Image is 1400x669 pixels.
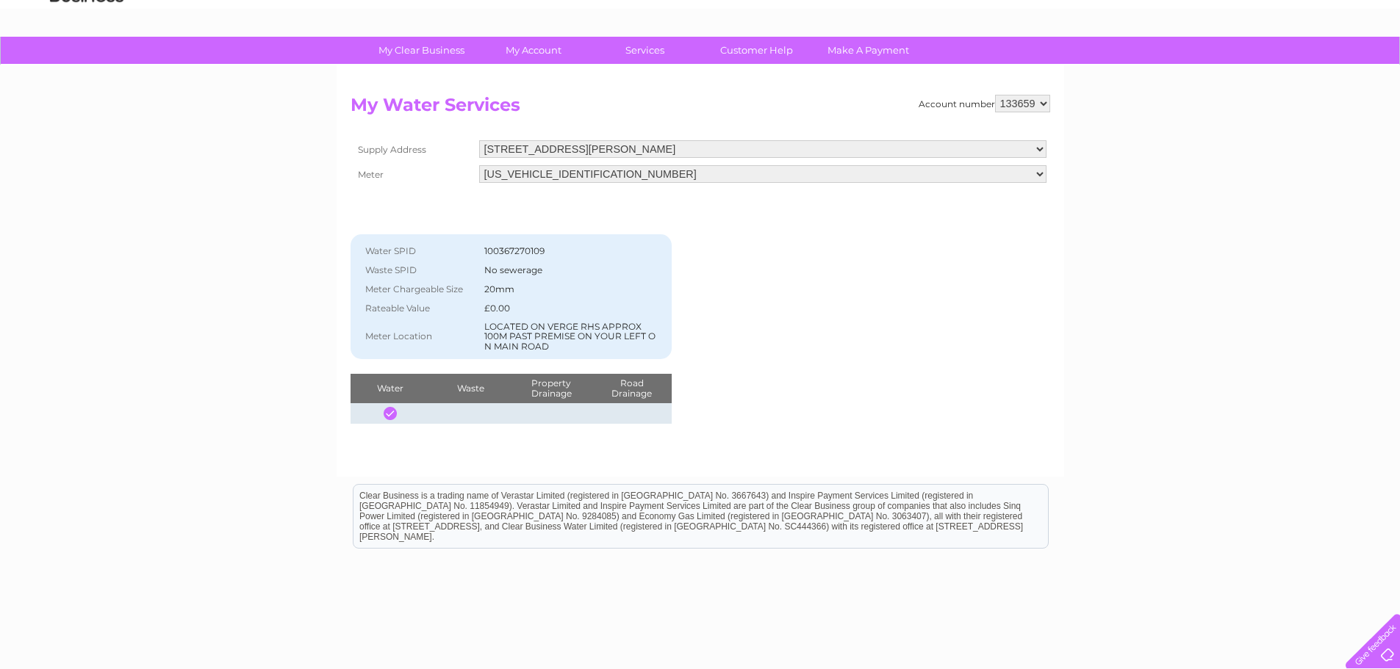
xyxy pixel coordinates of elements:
[481,280,665,299] td: 20mm
[511,374,591,403] th: Property Drainage
[358,299,481,318] th: Rateable Value
[49,38,124,83] img: logo.png
[1178,62,1210,73] a: Energy
[481,242,665,261] td: 100367270109
[1219,62,1263,73] a: Telecoms
[358,242,481,261] th: Water SPID
[1302,62,1338,73] a: Contact
[431,374,511,403] th: Waste
[584,37,706,64] a: Services
[473,37,594,64] a: My Account
[1141,62,1169,73] a: Water
[696,37,817,64] a: Customer Help
[351,137,475,162] th: Supply Address
[358,280,481,299] th: Meter Chargeable Size
[361,37,482,64] a: My Clear Business
[481,261,665,280] td: No sewerage
[592,374,672,403] th: Road Drainage
[351,374,431,403] th: Water
[358,261,481,280] th: Waste SPID
[351,162,475,187] th: Meter
[481,299,665,318] td: £0.00
[358,318,481,355] th: Meter Location
[1351,62,1386,73] a: Log out
[919,95,1050,112] div: Account number
[353,8,1048,71] div: Clear Business is a trading name of Verastar Limited (registered in [GEOGRAPHIC_DATA] No. 3667643...
[1123,7,1224,26] a: 0333 014 3131
[1272,62,1293,73] a: Blog
[481,318,665,355] td: LOCATED ON VERGE RHS APPROX 100M PAST PREMISE ON YOUR LEFT O N MAIN ROAD
[808,37,929,64] a: Make A Payment
[351,95,1050,123] h2: My Water Services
